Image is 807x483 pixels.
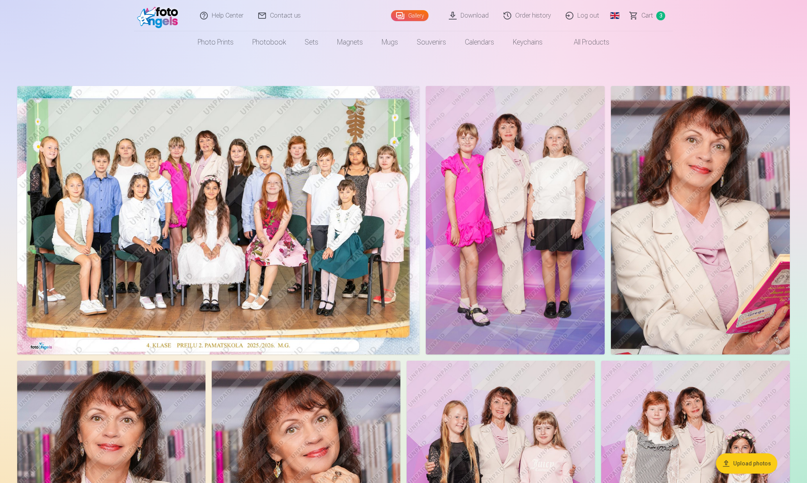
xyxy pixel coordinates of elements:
[455,31,503,53] a: Calendars
[656,11,665,20] span: 3
[641,11,653,20] span: Сart
[188,31,243,53] a: Photo prints
[372,31,407,53] a: Mugs
[716,453,777,474] button: Upload photos
[328,31,372,53] a: Magnets
[552,31,619,53] a: All products
[503,31,552,53] a: Keychains
[243,31,295,53] a: Photobook
[295,31,328,53] a: Sets
[407,31,455,53] a: Souvenirs
[137,3,182,28] img: /fa1
[391,10,428,21] a: Gallery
